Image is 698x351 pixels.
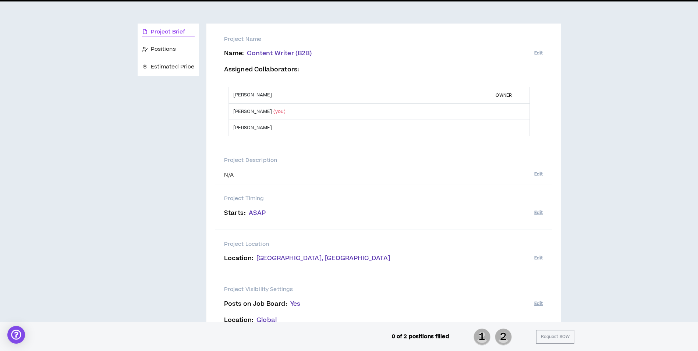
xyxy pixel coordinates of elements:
[224,50,534,57] p: Name :
[228,120,487,136] td: [PERSON_NAME]
[290,299,300,308] span: Yes
[228,103,487,120] td: [PERSON_NAME]
[534,168,543,180] button: Edit
[256,254,390,263] span: [GEOGRAPHIC_DATA], [GEOGRAPHIC_DATA]
[151,28,185,36] span: Project Brief
[534,298,543,310] button: Edit
[224,156,543,164] p: Project Description
[224,240,543,248] p: Project Location
[151,63,195,71] span: Estimated Price
[224,286,543,294] p: Project Visibility Settings
[224,195,543,203] p: Project Timing
[256,316,277,325] span: Global
[273,108,286,115] span: (you)
[224,35,543,43] p: Project Name
[249,209,266,217] span: ASAP
[228,87,487,103] td: [PERSON_NAME]
[7,326,25,344] div: Open Intercom Messenger
[534,47,543,59] button: Edit
[495,328,512,346] span: 2
[392,333,449,341] p: 0 of 2 positions filled
[224,317,534,324] p: Location :
[151,45,176,53] span: Positions
[224,66,534,73] p: Assigned Collaborators :
[536,330,574,344] button: Request SOW
[224,210,534,217] p: Starts :
[247,49,312,58] span: Content Writer (B2B)
[534,252,543,264] button: Edit
[534,207,543,219] button: Edit
[474,328,490,346] span: 1
[224,171,234,179] span: N/A
[224,255,534,262] p: Location :
[224,301,534,308] p: Posts on Job Board :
